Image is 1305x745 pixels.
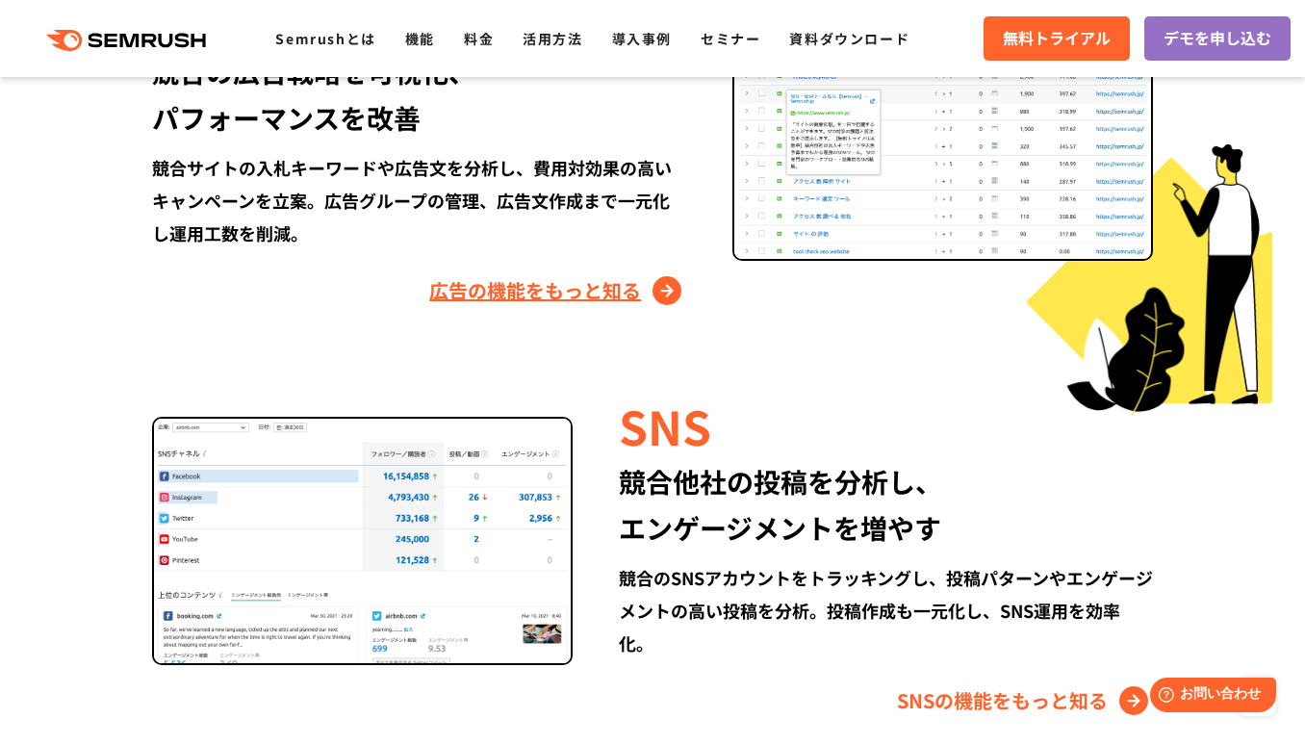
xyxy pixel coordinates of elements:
[1144,16,1291,61] a: デモを申し込む
[1134,670,1284,724] iframe: Help widget launcher
[612,29,672,48] a: 導入事例
[619,393,1153,458] div: SNS
[897,685,1153,716] a: SNSの機能をもっと知る
[619,458,1153,551] div: 競合他社の投稿を分析し、 エンゲージメントを増やす
[405,29,435,48] a: 機能
[789,29,909,48] a: 資料ダウンロード
[152,48,686,141] div: 競合の広告戦略を可視化、 パフォーマンスを改善
[275,29,375,48] a: Semrushとは
[523,29,582,48] a: 活用方法
[429,275,686,306] a: 広告の機能をもっと知る
[619,561,1153,659] div: 競合のSNSアカウントをトラッキングし、投稿パターンやエンゲージメントの高い投稿を分析。投稿作成も一元化し、SNS運用を効率化。
[984,16,1130,61] a: 無料トライアル
[1164,26,1271,51] span: デモを申し込む
[1003,26,1111,51] span: 無料トライアル
[152,151,686,249] div: 競合サイトの入札キーワードや広告文を分析し、費用対効果の高いキャンペーンを立案。広告グループの管理、広告文作成まで一元化し運用工数を削減。
[701,29,760,48] a: セミナー
[464,29,494,48] a: 料金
